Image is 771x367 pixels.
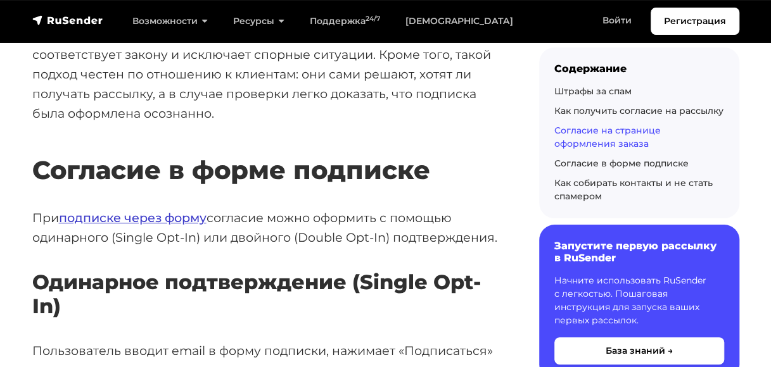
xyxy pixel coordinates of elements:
[590,8,644,34] a: Войти
[32,14,103,27] img: RuSender
[554,177,713,202] a: Как собирать контакты и не стать спамером
[32,208,499,247] p: При согласие можно оформить с помощью одинарного (Single Opt-In) или двойного (Double Opt-In) под...
[554,105,723,116] a: Как получить согласие на рассылку
[554,275,724,328] p: Начните использовать RuSender с легкостью. Пошаговая инструкция для запуска ваших первых рассылок.
[554,158,689,169] a: Согласие в форме подписке
[554,125,661,149] a: Согласие на странице оформления заказа
[297,8,393,34] a: Поддержка24/7
[32,270,499,319] h3: Одинарное подтверждение (Single Opt-In)
[554,338,724,365] button: База знаний →
[393,8,525,34] a: [DEMOGRAPHIC_DATA]
[651,8,739,35] a: Регистрация
[59,210,207,225] a: подписке через форму
[32,118,499,185] h2: Согласие в форме подписке
[120,8,220,34] a: Возможности
[220,8,297,34] a: Ресурсы
[554,63,724,75] div: Содержание
[32,26,499,123] p: Лучший вариант — использовать отдельный чекбокс для подписки. Это соответствует закону и исключае...
[554,85,632,97] a: Штрафы за спам
[554,240,724,264] h6: Запустите первую рассылку в RuSender
[366,15,380,23] sup: 24/7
